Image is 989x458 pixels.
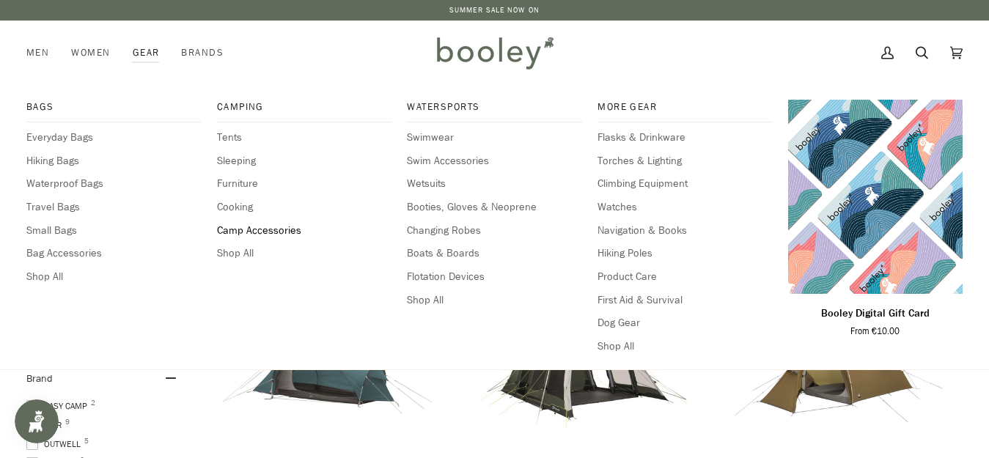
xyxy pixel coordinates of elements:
[26,21,60,85] a: Men
[26,199,201,215] a: Travel Bags
[788,300,963,339] a: Booley Digital Gift Card
[598,100,772,114] span: More Gear
[598,269,772,285] a: Product Care
[26,130,201,146] a: Everyday Bags
[26,45,49,60] span: Men
[598,339,772,355] a: Shop All
[122,21,171,85] a: Gear
[598,223,772,239] a: Navigation & Books
[26,100,201,122] a: Bags
[26,100,201,114] span: Bags
[430,32,559,74] img: Booley
[26,269,201,285] a: Shop All
[84,437,89,445] span: 5
[407,269,581,285] a: Flotation Devices
[15,399,59,443] iframe: Button to open loyalty program pop-up
[71,45,110,60] span: Women
[181,45,224,60] span: Brands
[788,100,963,338] product-grid-item: Booley Digital Gift Card
[598,315,772,331] a: Dog Gear
[407,199,581,215] a: Booties, Gloves & Neoprene
[598,176,772,192] a: Climbing Equipment
[598,292,772,309] a: First Aid & Survival
[26,245,201,262] a: Bag Accessories
[217,153,391,169] a: Sleeping
[217,100,391,122] a: Camping
[26,437,85,451] span: Outwell
[26,153,201,169] a: Hiking Bags
[598,153,772,169] a: Torches & Lighting
[788,100,963,294] a: Booley Digital Gift Card
[170,21,235,85] a: Brands
[788,100,963,294] product-grid-item-variant: €10.00
[26,176,201,192] a: Waterproof Bags
[407,130,581,146] a: Swimwear
[26,418,66,432] span: MSR
[65,418,70,426] span: 9
[449,4,540,15] a: SUMMER SALE NOW ON
[26,399,92,413] span: Easy Camp
[217,223,391,239] a: Camp Accessories
[407,292,581,309] a: Shop All
[217,130,391,146] a: Tents
[850,325,900,338] span: From €10.00
[407,153,581,169] a: Swim Accessories
[217,100,391,114] span: Camping
[217,199,391,215] a: Cooking
[407,245,581,262] a: Boats & Boards
[217,245,391,262] a: Shop All
[821,306,930,322] p: Booley Digital Gift Card
[407,100,581,114] span: Watersports
[26,372,53,385] span: Brand
[60,21,121,85] a: Women
[26,223,201,239] a: Small Bags
[217,176,391,192] a: Furniture
[122,21,171,85] div: Gear Bags Everyday Bags Hiking Bags Waterproof Bags Travel Bags Small Bags Bag Accessories Shop A...
[598,130,772,146] a: Flasks & Drinkware
[598,245,772,262] a: Hiking Poles
[407,100,581,122] a: Watersports
[407,176,581,192] a: Wetsuits
[598,100,772,122] a: More Gear
[598,199,772,215] a: Watches
[91,399,95,407] span: 2
[407,223,581,239] a: Changing Robes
